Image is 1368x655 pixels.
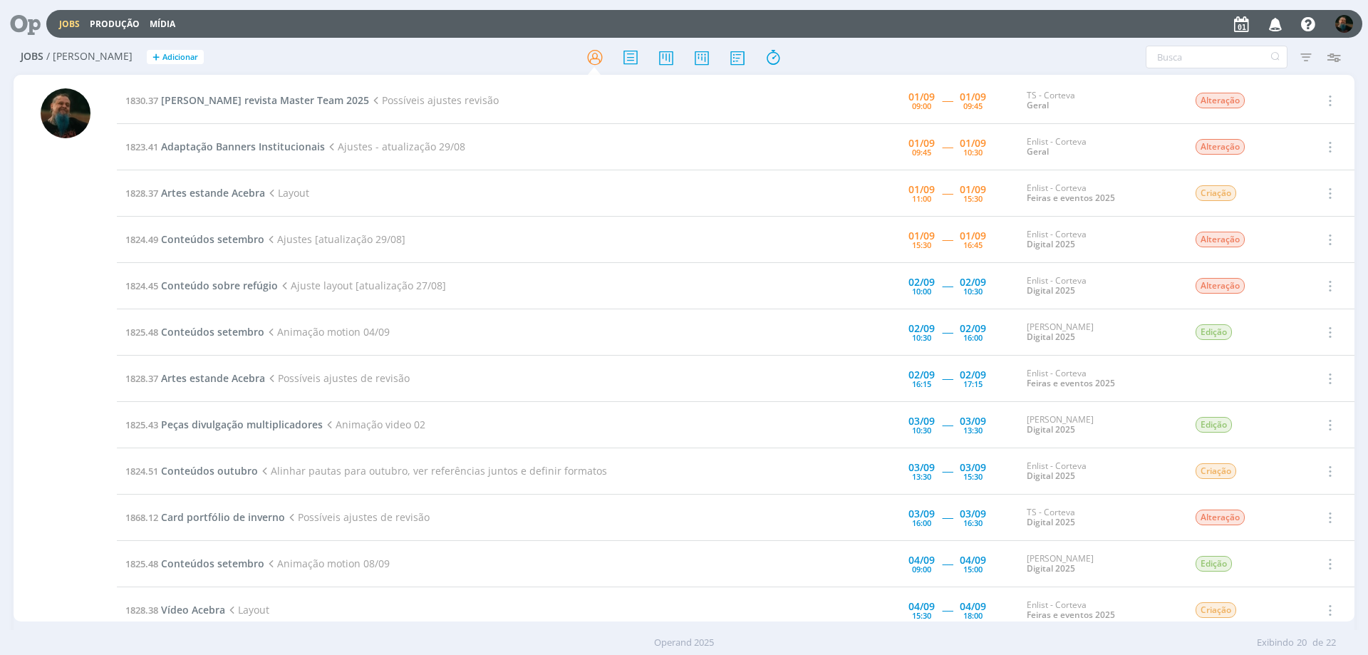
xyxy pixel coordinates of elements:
[1027,183,1173,204] div: Enlist - Corteva
[161,557,264,570] span: Conteúdos setembro
[1027,516,1075,528] a: Digital 2025
[125,279,158,292] span: 1824.45
[125,326,158,339] span: 1825.48
[963,148,983,156] div: 10:30
[1196,139,1245,155] span: Alteração
[942,371,953,385] span: -----
[161,510,285,524] span: Card portfólio de inverno
[1027,137,1173,158] div: Enlist - Corteva
[369,93,499,107] span: Possíveis ajustes revisão
[125,465,158,478] span: 1824.51
[125,418,323,431] a: 1825.43Peças divulgação multiplicadores
[960,231,986,241] div: 01/09
[963,380,983,388] div: 17:15
[85,19,144,30] button: Produção
[912,565,931,573] div: 09:00
[161,325,264,339] span: Conteúdos setembro
[125,233,158,246] span: 1824.49
[1027,192,1115,204] a: Feiras e eventos 2025
[265,371,410,385] span: Possíveis ajustes de revisão
[1027,423,1075,435] a: Digital 2025
[1196,463,1236,479] span: Criação
[145,19,180,30] button: Mídia
[1335,15,1353,33] img: M
[1196,278,1245,294] span: Alteração
[1027,284,1075,296] a: Digital 2025
[59,18,80,30] a: Jobs
[960,324,986,334] div: 02/09
[942,140,953,153] span: -----
[1146,46,1287,68] input: Busca
[162,53,198,62] span: Adicionar
[125,511,158,524] span: 1868.12
[125,510,285,524] a: 1868.12Card portfólio de inverno
[1196,324,1232,340] span: Edição
[963,287,983,295] div: 10:30
[264,557,390,570] span: Animação motion 08/09
[960,185,986,195] div: 01/09
[912,241,931,249] div: 15:30
[1027,470,1075,482] a: Digital 2025
[912,148,931,156] div: 09:45
[125,325,264,339] a: 1825.48Conteúdos setembro
[963,612,983,619] div: 18:00
[1196,185,1236,201] span: Criação
[125,187,158,200] span: 1828.37
[960,92,986,102] div: 01/09
[150,18,175,30] a: Mídia
[323,418,425,431] span: Animação video 02
[912,287,931,295] div: 10:00
[125,279,278,292] a: 1824.45Conteúdo sobre refúgio
[1196,602,1236,618] span: Criação
[960,509,986,519] div: 03/09
[90,18,140,30] a: Produção
[325,140,465,153] span: Ajustes - atualização 29/08
[963,565,983,573] div: 15:00
[963,519,983,527] div: 16:30
[908,509,935,519] div: 03/09
[960,463,986,473] div: 03/09
[1027,609,1115,621] a: Feiras e eventos 2025
[912,426,931,434] div: 10:30
[125,464,258,478] a: 1824.51Conteúdos outubro
[908,231,935,241] div: 01/09
[125,371,265,385] a: 1828.37Artes estande Acebra
[908,324,935,334] div: 02/09
[125,418,158,431] span: 1825.43
[963,102,983,110] div: 09:45
[1027,507,1173,528] div: TS - Corteva
[960,602,986,612] div: 04/09
[1027,99,1049,111] a: Geral
[908,92,935,102] div: 01/09
[963,195,983,202] div: 15:30
[1297,636,1307,650] span: 20
[285,510,430,524] span: Possíveis ajustes de revisão
[908,277,935,287] div: 02/09
[125,140,325,153] a: 1823.41Adaptação Banners Institucionais
[908,370,935,380] div: 02/09
[1335,11,1354,36] button: M
[912,334,931,341] div: 10:30
[963,426,983,434] div: 13:30
[908,463,935,473] div: 03/09
[1027,600,1173,621] div: Enlist - Corteva
[161,140,325,153] span: Adaptação Banners Institucionais
[1027,368,1173,389] div: Enlist - Corteva
[1312,636,1323,650] span: de
[21,51,43,63] span: Jobs
[125,557,158,570] span: 1825.48
[908,602,935,612] div: 04/09
[908,555,935,565] div: 04/09
[1027,322,1173,343] div: [PERSON_NAME]
[912,612,931,619] div: 15:30
[125,557,264,570] a: 1825.48Conteúdos setembro
[1027,238,1075,250] a: Digital 2025
[161,232,264,246] span: Conteúdos setembro
[161,93,369,107] span: [PERSON_NAME] revista Master Team 2025
[264,232,405,246] span: Ajustes [atualização 29/08]
[1027,562,1075,574] a: Digital 2025
[125,93,369,107] a: 1830.37[PERSON_NAME] revista Master Team 2025
[152,50,160,65] span: +
[1196,232,1245,247] span: Alteração
[942,93,953,107] span: -----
